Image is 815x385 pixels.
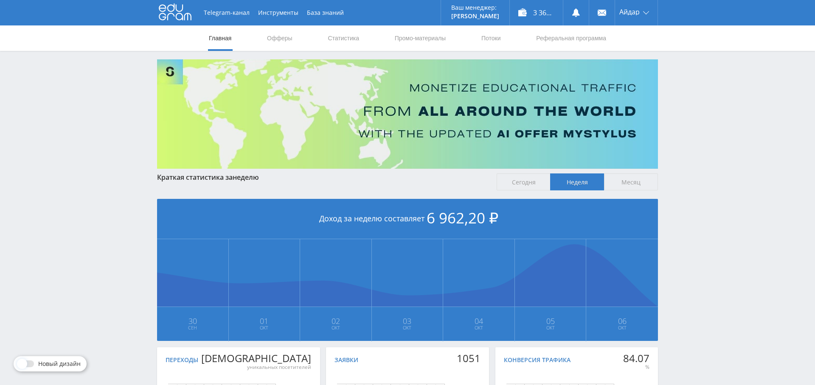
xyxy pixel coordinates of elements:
[515,324,586,331] span: Окт
[157,173,488,181] div: Краткая статистика за
[372,324,443,331] span: Окт
[451,13,499,20] p: [PERSON_NAME]
[619,8,640,15] span: Айдар
[166,357,198,363] div: Переходы
[604,173,658,190] span: Месяц
[301,324,371,331] span: Окт
[201,364,311,371] div: уникальных посетителей
[372,318,443,324] span: 03
[38,360,81,367] span: Новый дизайн
[444,324,514,331] span: Окт
[457,352,481,364] div: 1051
[535,25,607,51] a: Реферальная программа
[229,318,300,324] span: 01
[451,4,499,11] p: Ваш менеджер:
[157,324,228,331] span: Сен
[481,25,502,51] a: Потоки
[444,318,514,324] span: 04
[623,364,649,371] div: %
[301,318,371,324] span: 02
[201,352,311,364] div: [DEMOGRAPHIC_DATA]
[157,199,658,239] div: Доход за неделю составляет
[233,173,259,182] span: неделю
[157,318,228,324] span: 30
[334,357,358,363] div: Заявки
[229,324,300,331] span: Окт
[266,25,293,51] a: Офферы
[497,173,551,190] span: Сегодня
[504,357,570,363] div: Конверсия трафика
[623,352,649,364] div: 84.07
[587,318,658,324] span: 06
[587,324,658,331] span: Окт
[394,25,447,51] a: Промо-материалы
[157,59,658,169] img: Banner
[515,318,586,324] span: 05
[550,173,604,190] span: Неделя
[427,208,498,228] span: 6 962,20 ₽
[208,25,232,51] a: Главная
[327,25,360,51] a: Статистика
